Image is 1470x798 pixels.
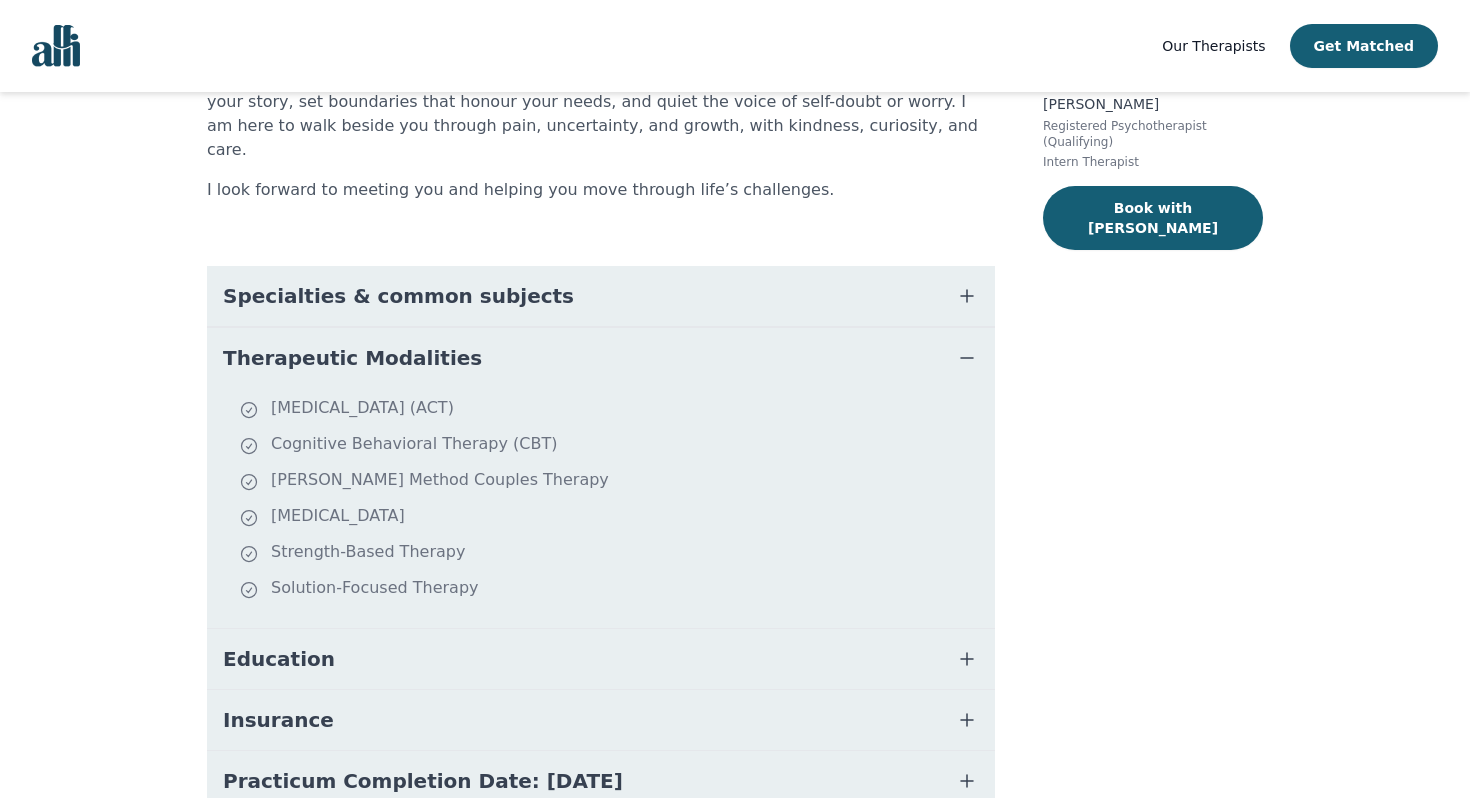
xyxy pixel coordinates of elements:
[1043,186,1263,250] button: Book with [PERSON_NAME]
[239,540,987,568] li: Strength-Based Therapy
[223,282,574,310] span: Specialties & common subjects
[239,468,987,496] li: [PERSON_NAME] Method Couples Therapy
[239,432,987,460] li: Cognitive Behavioral Therapy (CBT)
[239,576,987,604] li: Solution-Focused Therapy
[1290,24,1438,68] button: Get Matched
[223,706,334,734] span: Insurance
[1162,34,1265,58] a: Our Therapists
[223,645,335,673] span: Education
[223,767,623,795] span: Practicum Completion Date: [DATE]
[207,42,995,162] p: I will help you blend present-moment awareness with practical tools that help you move through ar...
[1043,118,1263,150] p: Registered Psychotherapist (Qualifying)
[239,396,987,424] li: [MEDICAL_DATA] (ACT)
[207,690,995,750] button: Insurance
[207,266,995,326] button: Specialties & common subjects
[207,178,995,202] p: I look forward to meeting you and helping you move through life’s challenges.
[207,629,995,689] button: Education
[32,25,80,67] img: alli logo
[207,328,995,388] button: Therapeutic Modalities
[1043,154,1263,170] p: Intern Therapist
[1162,38,1265,54] span: Our Therapists
[223,344,482,372] span: Therapeutic Modalities
[1043,94,1263,114] p: [PERSON_NAME]
[239,504,987,532] li: [MEDICAL_DATA]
